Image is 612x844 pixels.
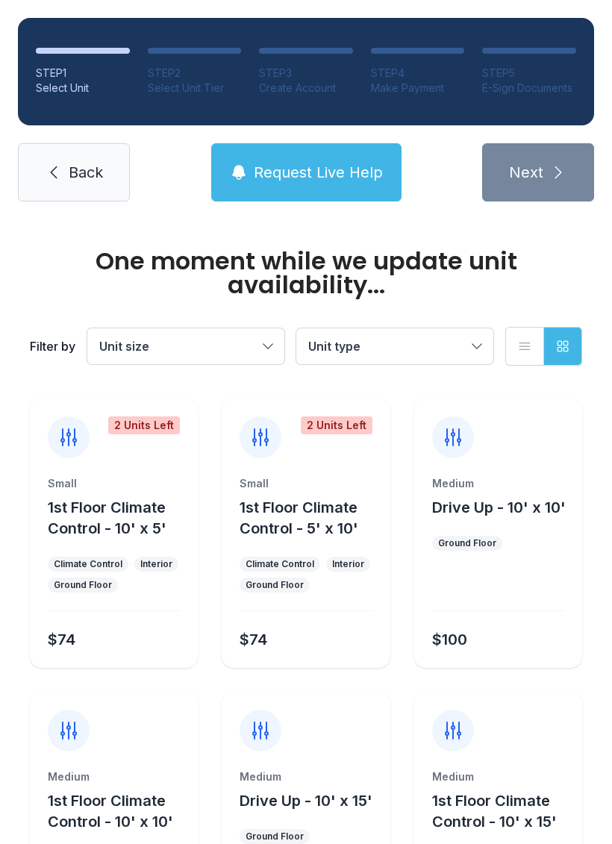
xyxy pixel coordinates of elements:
[240,497,384,539] button: 1st Floor Climate Control - 5' x 10'
[438,537,496,549] div: Ground Floor
[48,769,180,784] div: Medium
[246,831,304,843] div: Ground Floor
[371,81,465,96] div: Make Payment
[148,81,242,96] div: Select Unit Tier
[240,498,358,537] span: 1st Floor Climate Control - 5' x 10'
[308,339,360,354] span: Unit type
[240,790,372,811] button: Drive Up - 10' x 15'
[140,558,172,570] div: Interior
[254,162,383,183] span: Request Live Help
[30,337,75,355] div: Filter by
[332,558,364,570] div: Interior
[240,769,372,784] div: Medium
[259,66,353,81] div: STEP 3
[371,66,465,81] div: STEP 4
[48,476,180,491] div: Small
[240,792,372,810] span: Drive Up - 10' x 15'
[108,416,180,434] div: 2 Units Left
[99,339,149,354] span: Unit size
[482,66,576,81] div: STEP 5
[48,792,173,831] span: 1st Floor Climate Control - 10' x 10'
[432,769,564,784] div: Medium
[240,476,372,491] div: Small
[296,328,493,364] button: Unit type
[36,66,130,81] div: STEP 1
[301,416,372,434] div: 2 Units Left
[482,81,576,96] div: E-Sign Documents
[48,790,192,832] button: 1st Floor Climate Control - 10' x 10'
[36,81,130,96] div: Select Unit
[54,579,112,591] div: Ground Floor
[246,579,304,591] div: Ground Floor
[432,497,566,518] button: Drive Up - 10' x 10'
[432,476,564,491] div: Medium
[432,790,576,832] button: 1st Floor Climate Control - 10' x 15'
[48,498,166,537] span: 1st Floor Climate Control - 10' x 5'
[259,81,353,96] div: Create Account
[432,629,467,650] div: $100
[509,162,543,183] span: Next
[246,558,314,570] div: Climate Control
[240,629,267,650] div: $74
[148,66,242,81] div: STEP 2
[48,497,192,539] button: 1st Floor Climate Control - 10' x 5'
[432,498,566,516] span: Drive Up - 10' x 10'
[87,328,284,364] button: Unit size
[30,249,582,297] div: One moment while we update unit availability...
[69,162,103,183] span: Back
[48,629,75,650] div: $74
[54,558,122,570] div: Climate Control
[432,792,557,831] span: 1st Floor Climate Control - 10' x 15'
